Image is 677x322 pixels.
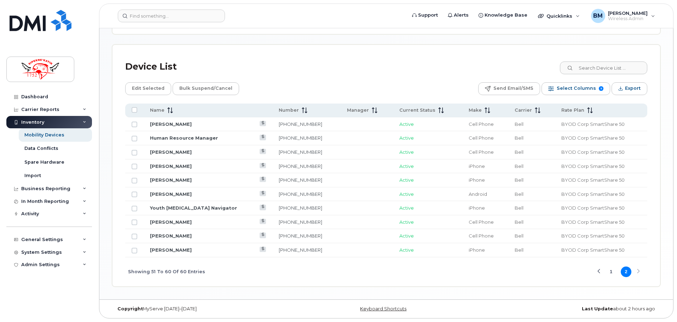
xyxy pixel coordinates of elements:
[561,149,625,155] span: BYOD Corp SmartShare 50
[515,177,523,183] span: Bell
[117,306,143,311] strong: Copyright
[561,121,625,127] span: BYOD Corp SmartShare 50
[469,107,482,113] span: Make
[454,12,469,19] span: Alerts
[260,205,266,210] a: View Last Bill
[399,205,414,211] span: Active
[260,163,266,168] a: View Last Bill
[515,135,523,141] span: Bell
[150,205,237,211] a: Youth [MEDICAL_DATA] Navigator
[125,58,177,76] div: Device List
[112,306,295,312] div: MyServe [DATE]–[DATE]
[593,12,603,20] span: BM
[279,191,322,197] a: [PHONE_NUMBER]
[478,82,540,95] button: Send Email/SMS
[399,107,435,113] span: Current Status
[260,219,266,224] a: View Last Bill
[150,121,192,127] a: [PERSON_NAME]
[132,83,164,94] span: Edit Selected
[260,233,266,238] a: View Last Bill
[561,233,625,239] span: BYOD Corp SmartShare 50
[469,149,494,155] span: Cell Phone
[399,135,414,141] span: Active
[279,247,322,253] a: [PHONE_NUMBER]
[515,107,532,113] span: Carrier
[608,10,648,16] span: [PERSON_NAME]
[150,163,192,169] a: [PERSON_NAME]
[150,191,192,197] a: [PERSON_NAME]
[128,267,205,277] span: Showing 51 To 60 Of 60 Entries
[150,247,192,253] a: [PERSON_NAME]
[625,83,641,94] span: Export
[260,191,266,196] a: View Last Bill
[279,135,322,141] a: [PHONE_NUMBER]
[515,191,523,197] span: Bell
[515,247,523,253] span: Bell
[515,149,523,155] span: Bell
[599,86,603,91] span: 9
[557,83,596,94] span: Select Columns
[542,82,610,95] button: Select Columns 9
[279,205,322,211] a: [PHONE_NUMBER]
[279,121,322,127] a: [PHONE_NUMBER]
[533,9,585,23] div: Quicklinks
[485,12,527,19] span: Knowledge Base
[150,233,192,239] a: [PERSON_NAME]
[546,13,572,19] span: Quicklinks
[347,107,369,113] span: Manager
[443,8,474,22] a: Alerts
[469,121,494,127] span: Cell Phone
[399,163,414,169] span: Active
[399,219,414,225] span: Active
[260,135,266,140] a: View Last Bill
[515,219,523,225] span: Bell
[399,177,414,183] span: Active
[279,107,299,113] span: Number
[469,219,494,225] span: Cell Phone
[399,149,414,155] span: Active
[279,163,322,169] a: [PHONE_NUMBER]
[561,163,625,169] span: BYOD Corp SmartShare 50
[561,135,625,141] span: BYOD Corp SmartShare 50
[418,12,438,19] span: Support
[173,82,239,95] button: Bulk Suspend/Cancel
[586,9,660,23] div: Blair MacKinnon
[260,121,266,126] a: View Last Bill
[150,135,218,141] a: Human Resource Manager
[469,135,494,141] span: Cell Phone
[561,247,625,253] span: BYOD Corp SmartShare 50
[360,306,406,311] a: Keyboard Shortcuts
[179,83,232,94] span: Bulk Suspend/Cancel
[515,163,523,169] span: Bell
[621,267,631,277] button: Page 2
[515,121,523,127] span: Bell
[279,149,322,155] a: [PHONE_NUMBER]
[150,107,164,113] span: Name
[399,247,414,253] span: Active
[478,306,660,312] div: about 2 hours ago
[260,177,266,182] a: View Last Bill
[515,205,523,211] span: Bell
[515,233,523,239] span: Bell
[469,163,485,169] span: iPhone
[469,205,485,211] span: iPhone
[561,177,625,183] span: BYOD Corp SmartShare 50
[150,149,192,155] a: [PERSON_NAME]
[561,205,625,211] span: BYOD Corp SmartShare 50
[561,107,584,113] span: Rate Plan
[279,177,322,183] a: [PHONE_NUMBER]
[561,191,625,197] span: BYOD Corp SmartShare 50
[612,82,647,95] button: Export
[260,247,266,252] a: View Last Bill
[150,177,192,183] a: [PERSON_NAME]
[594,267,604,277] button: Previous Page
[125,82,171,95] button: Edit Selected
[474,8,532,22] a: Knowledge Base
[606,267,617,277] button: Page 1
[399,233,414,239] span: Active
[608,16,648,22] span: Wireless Admin
[561,219,625,225] span: BYOD Corp SmartShare 50
[493,83,533,94] span: Send Email/SMS
[260,149,266,154] a: View Last Bill
[469,177,485,183] span: iPhone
